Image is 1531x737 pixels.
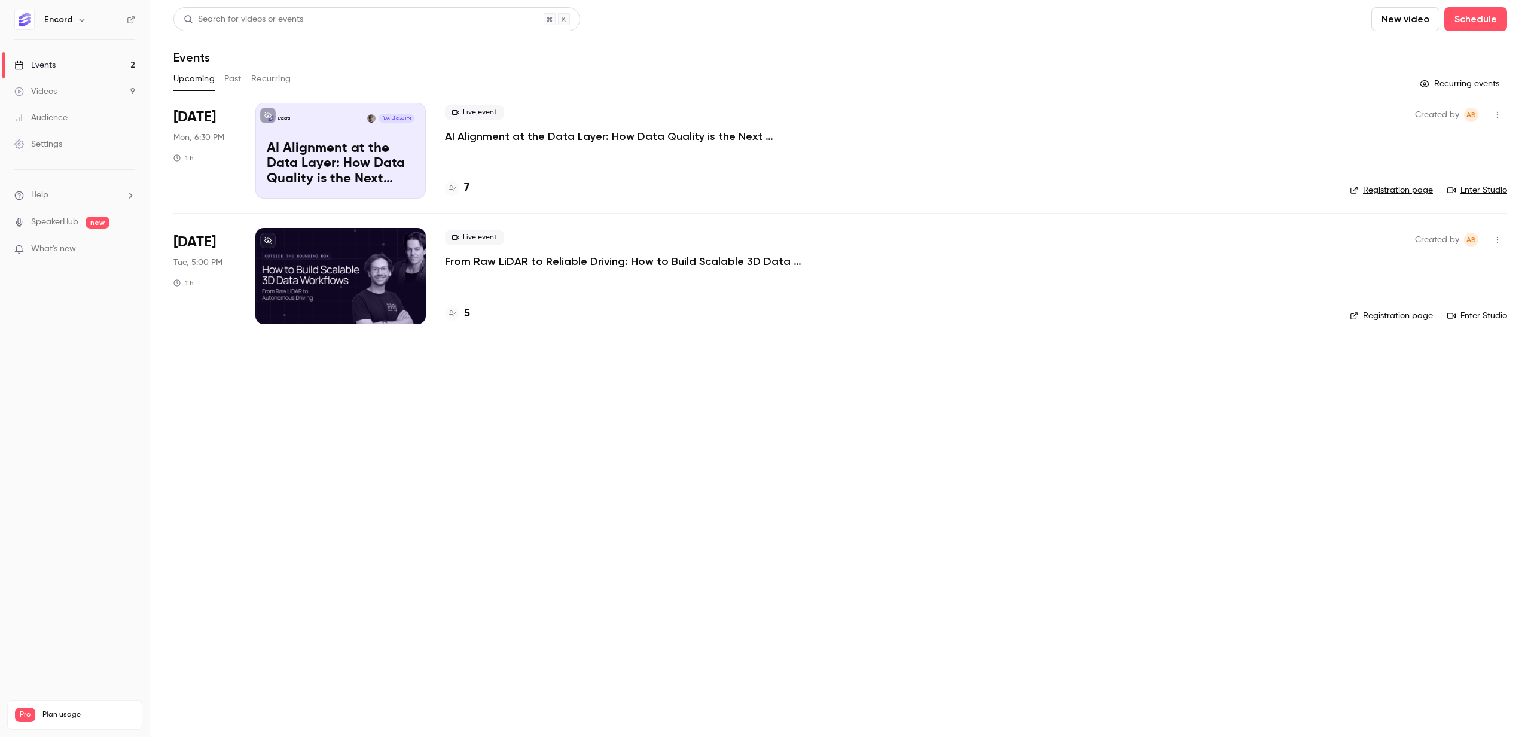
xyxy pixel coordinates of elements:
button: Past [224,69,242,89]
button: Recurring [251,69,291,89]
div: Search for videos or events [184,13,303,26]
div: Videos [14,86,57,98]
a: Enter Studio [1447,310,1507,322]
button: New video [1371,7,1439,31]
span: AB [1466,108,1476,122]
span: Pro [15,708,35,722]
a: 5 [445,306,470,322]
button: Schedule [1444,7,1507,31]
a: Registration page [1350,184,1433,196]
span: Created by [1415,233,1459,247]
span: new [86,217,109,229]
span: Tue, 5:00 PM [173,257,222,269]
h6: Encord [44,14,72,26]
span: Mon, 6:30 PM [173,132,224,144]
button: Recurring events [1414,74,1507,93]
span: Annabel Benjamin [1464,233,1478,247]
a: SpeakerHub [31,216,78,229]
span: Live event [445,105,504,120]
a: AI Alignment at the Data Layer: How Data Quality is the Next Frontier in AI [445,129,804,144]
button: Upcoming [173,69,215,89]
p: Encord [278,115,290,121]
h4: 5 [464,306,470,322]
a: From Raw LiDAR to Reliable Driving: How to Build Scalable 3D Data Workflows [445,254,804,269]
a: Registration page [1350,310,1433,322]
li: help-dropdown-opener [14,189,135,202]
span: AB [1466,233,1476,247]
a: AI Alignment at the Data Layer: How Data Quality is the Next Frontier in AIEncordJames Clough[DAT... [255,103,426,199]
div: Audience [14,112,68,124]
span: Annabel Benjamin [1464,108,1478,122]
img: James Clough [367,114,376,123]
div: Oct 28 Tue, 5:00 PM (Europe/London) [173,228,236,324]
iframe: Noticeable Trigger [121,244,135,255]
span: What's new [31,243,76,255]
div: 1 h [173,278,194,288]
div: Oct 27 Mon, 6:30 PM (Europe/London) [173,103,236,199]
h4: 7 [464,180,469,196]
span: Created by [1415,108,1459,122]
div: Settings [14,138,62,150]
a: 7 [445,180,469,196]
div: 1 h [173,153,194,163]
span: Plan usage [42,710,135,720]
span: Live event [445,230,504,245]
h1: Events [173,50,210,65]
span: [DATE] [173,233,216,252]
a: Enter Studio [1447,184,1507,196]
p: AI Alignment at the Data Layer: How Data Quality is the Next Frontier in AI [267,141,414,187]
span: [DATE] 6:30 PM [379,114,414,123]
span: [DATE] [173,108,216,127]
span: Help [31,189,48,202]
div: Events [14,59,56,71]
img: Encord [15,10,34,29]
